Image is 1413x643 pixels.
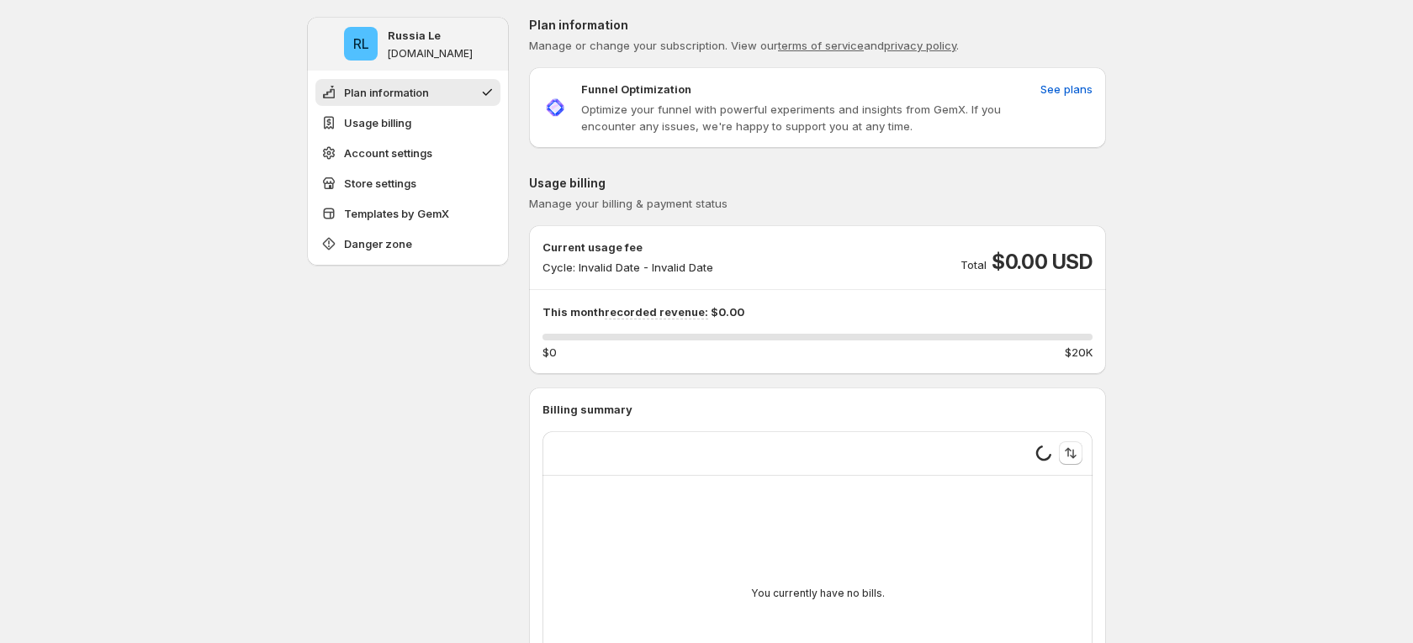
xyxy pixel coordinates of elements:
[529,197,728,210] span: Manage your billing & payment status
[344,235,412,252] span: Danger zone
[344,114,411,131] span: Usage billing
[992,249,1093,276] span: $0.00 USD
[884,39,956,52] a: privacy policy
[1030,76,1103,103] button: See plans
[315,230,500,257] button: Danger zone
[581,81,691,98] p: Funnel Optimization
[542,95,568,120] img: Funnel Optimization
[315,79,500,106] button: Plan information
[344,145,432,161] span: Account settings
[542,259,713,276] p: Cycle: Invalid Date - Invalid Date
[315,200,500,227] button: Templates by GemX
[1065,344,1093,361] span: $20K
[605,305,708,319] span: recorded revenue:
[542,344,557,361] span: $0
[542,239,713,256] p: Current usage fee
[961,256,987,273] p: Total
[315,140,500,166] button: Account settings
[344,84,429,101] span: Plan information
[344,27,378,61] span: Russia Le
[529,175,1106,192] p: Usage billing
[352,35,368,52] text: RL
[388,47,473,61] p: [DOMAIN_NAME]
[778,39,864,52] a: terms of service
[542,401,1093,418] p: Billing summary
[344,175,416,192] span: Store settings
[581,101,1034,134] p: Optimize your funnel with powerful experiments and insights from GemX. If you encounter any issue...
[529,17,1106,34] p: Plan information
[315,170,500,197] button: Store settings
[315,109,500,136] button: Usage billing
[529,39,959,52] span: Manage or change your subscription. View our and .
[1040,81,1093,98] span: See plans
[751,587,885,600] p: You currently have no bills.
[1059,441,1082,465] button: Sort the results
[344,205,449,222] span: Templates by GemX
[542,303,1093,320] p: This month $0.00
[388,27,441,44] p: Russia Le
